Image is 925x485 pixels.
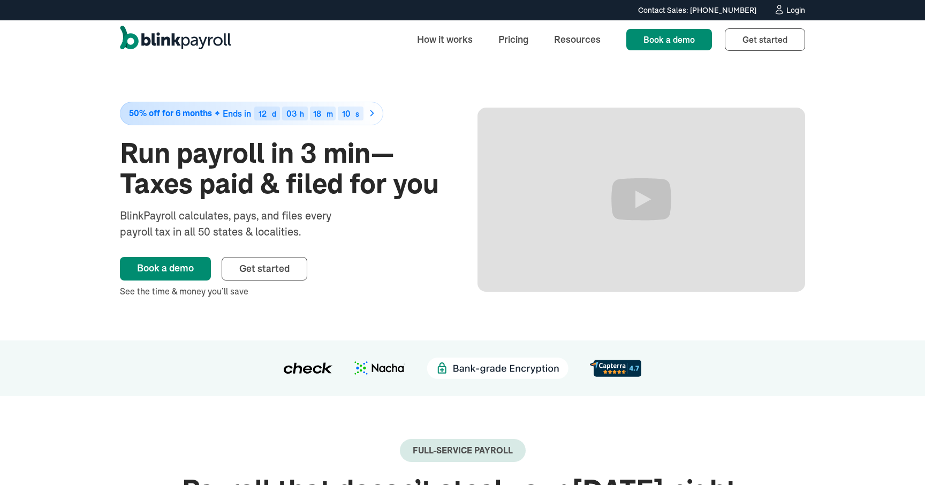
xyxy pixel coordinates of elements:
span: Book a demo [643,34,695,45]
div: Login [786,6,805,14]
a: 50% off for 6 monthsEnds in12d03h18m10s [120,102,448,125]
span: Get started [239,262,290,275]
span: 18 [313,108,321,119]
span: 10 [342,108,351,119]
iframe: Run Payroll in 3 min with BlinkPayroll [477,108,805,292]
div: See the time & money you’ll save [120,285,448,298]
div: BlinkPayroll calculates, pays, and files every payroll tax in all 50 states & localities. [120,208,360,240]
span: Ends in [223,108,251,119]
div: h [300,110,304,118]
a: Login [774,4,805,16]
span: 50% off for 6 months [129,109,212,118]
div: Full-Service payroll [413,445,513,456]
a: Get started [725,28,805,51]
a: Get started [222,257,307,281]
div: d [272,110,276,118]
a: Book a demo [120,257,211,281]
div: m [327,110,333,118]
a: Book a demo [626,29,712,50]
a: How it works [408,28,481,51]
span: 03 [286,108,297,119]
div: Contact Sales: [PHONE_NUMBER] [638,5,756,16]
div: s [355,110,359,118]
a: home [120,26,231,54]
a: Pricing [490,28,537,51]
span: 12 [259,108,267,119]
a: Resources [545,28,609,51]
h1: Run payroll in 3 min—Taxes paid & filed for you [120,138,448,199]
span: Get started [742,34,787,45]
img: d56c0860-961d-46a8-819e-eda1494028f8.svg [590,360,641,376]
